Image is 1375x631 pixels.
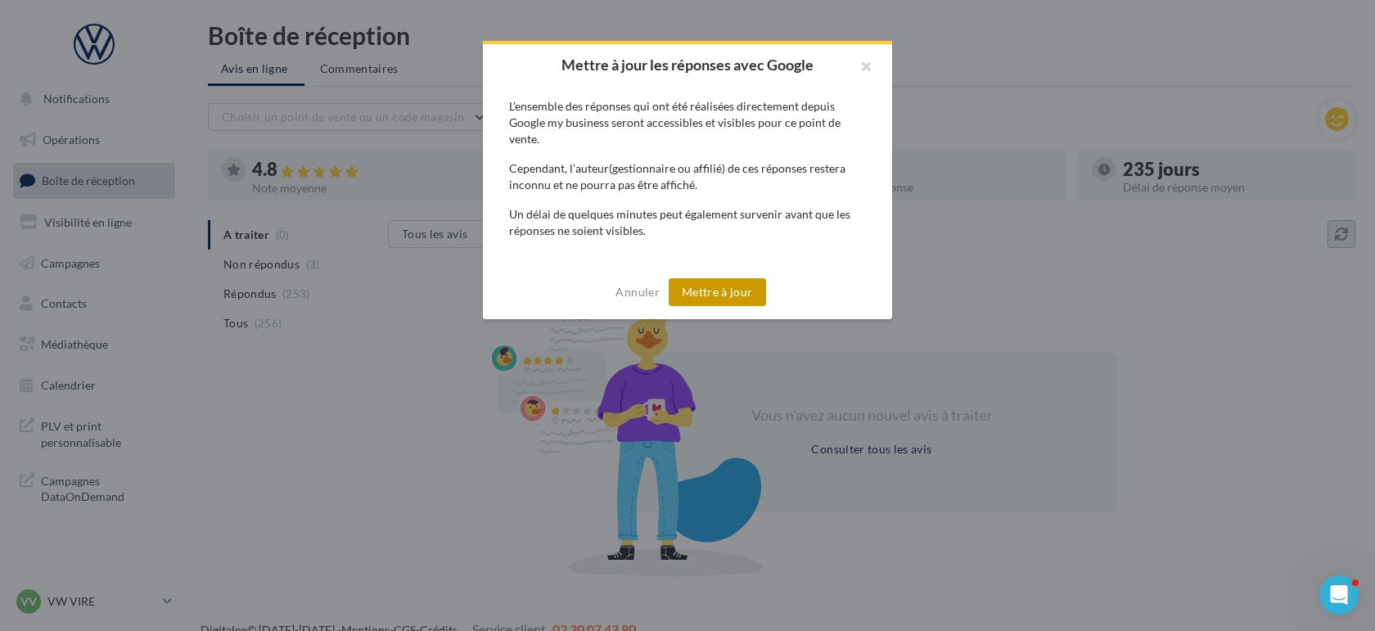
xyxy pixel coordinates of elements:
[509,160,866,193] div: Cependant, l’auteur(gestionnaire ou affilié) de ces réponses restera inconnu et ne pourra pas êtr...
[509,57,866,72] h2: Mettre à jour les réponses avec Google
[609,282,665,302] button: Annuler
[669,278,766,306] button: Mettre à jour
[509,206,866,239] div: Un délai de quelques minutes peut également survenir avant que les réponses ne soient visibles.
[1319,575,1359,615] iframe: Intercom live chat
[509,99,841,146] span: L’ensemble des réponses qui ont été réalisées directement depuis Google my business seront access...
